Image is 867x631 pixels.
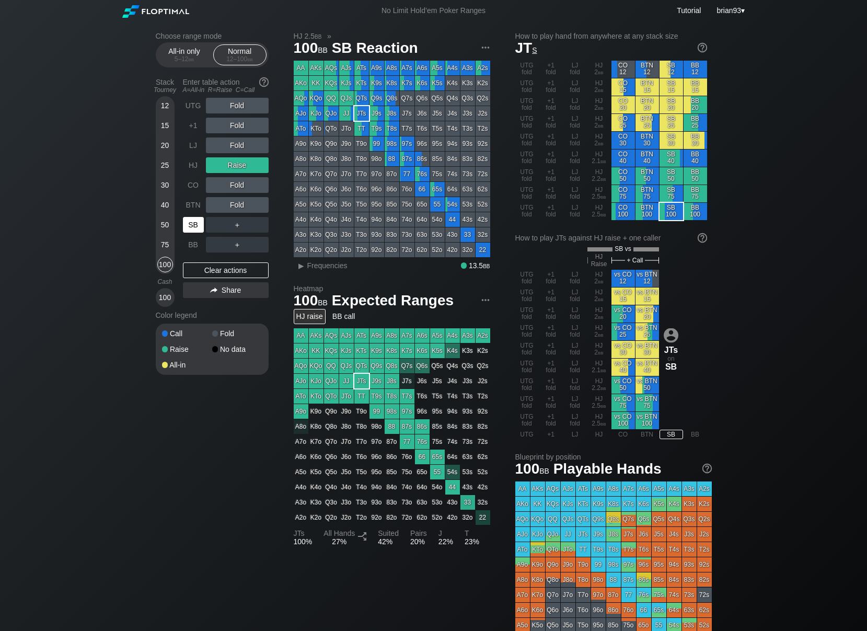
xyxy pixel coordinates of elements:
div: 82s [476,152,490,166]
img: icon-avatar.b40e07d9.svg [664,328,678,342]
div: K4s [445,76,460,90]
div: SB 40 [660,150,683,167]
div: 63o [415,227,430,242]
div: Tourney [152,86,179,94]
div: Fold [206,177,269,193]
div: J5o [339,197,354,212]
div: AJs [339,61,354,75]
div: J4s [445,106,460,121]
div: BTN 12 [635,61,659,78]
h2: How to play hand from anywhere at any stack size [515,32,707,40]
div: ＋ [206,217,269,233]
img: help.32db89a4.svg [697,232,708,244]
div: +1 fold [539,203,563,220]
div: A2s [476,61,490,75]
div: UTG fold [515,185,539,202]
div: BTN 75 [635,185,659,202]
span: JT [515,40,537,56]
div: 94s [445,136,460,151]
div: JTs [354,106,369,121]
div: A7s [400,61,414,75]
div: 76s [415,167,430,181]
div: A4o [294,212,308,227]
div: Q6s [415,91,430,106]
div: ATs [354,61,369,75]
span: bb [598,104,604,111]
div: BTN 50 [635,167,659,185]
div: SB 20 [660,96,683,113]
div: T9o [354,136,369,151]
div: 97s [400,136,414,151]
div: 54o [430,212,445,227]
div: +1 [183,118,204,133]
div: UTG fold [515,78,539,96]
div: No data [212,346,262,353]
div: A8s [385,61,399,75]
div: BB 20 [684,96,707,113]
div: KQs [324,76,339,90]
div: K8o [309,152,323,166]
div: K5o [309,197,323,212]
div: LJ fold [563,78,587,96]
div: BB 75 [684,185,707,202]
div: KTs [354,76,369,90]
div: A5s [430,61,445,75]
div: CO 12 [611,61,635,78]
div: Q4o [324,212,339,227]
div: HJ 2.5 [587,185,611,202]
div: CO 100 [611,203,635,220]
div: 43s [460,212,475,227]
div: A6o [294,182,308,197]
div: 97o [369,167,384,181]
div: BB 40 [684,150,707,167]
div: 74o [400,212,414,227]
span: 100 [292,40,329,58]
div: HJ [183,157,204,173]
span: SB Reaction [330,40,420,58]
div: SB 12 [660,61,683,78]
div: 93o [369,227,384,242]
div: 72s [476,167,490,181]
div: T7o [354,167,369,181]
div: K6s [415,76,430,90]
div: Q3o [324,227,339,242]
div: All-in [162,361,212,369]
span: bb [600,175,606,182]
div: HJ 2.5 [587,203,611,220]
div: 75 [157,237,173,253]
div: 93s [460,136,475,151]
div: SB 75 [660,185,683,202]
div: J8o [339,152,354,166]
div: T9s [369,121,384,136]
div: K6o [309,182,323,197]
div: CO 40 [611,150,635,167]
div: A=All-in R=Raise C=Call [183,86,269,94]
div: Fold [206,98,269,113]
div: QJo [324,106,339,121]
div: QQ [324,91,339,106]
div: AKs [309,61,323,75]
div: 12 [157,98,173,113]
div: 87s [400,152,414,166]
div: BB 12 [684,61,707,78]
span: bb [189,55,194,63]
div: K3s [460,76,475,90]
div: 44 [445,212,460,227]
div: BTN 30 [635,132,659,149]
div: 32s [476,227,490,242]
div: BTN 15 [635,78,659,96]
div: CO [183,177,204,193]
h2: Choose range mode [156,32,269,40]
div: KK [309,76,323,90]
div: 40 [157,197,173,213]
div: T6s [415,121,430,136]
div: 99 [369,136,384,151]
div: Fold [206,118,269,133]
div: HJ 2 [587,78,611,96]
div: 62s [476,182,490,197]
span: bb [600,193,606,200]
a: Tutorial [677,6,701,15]
div: HJ 2 [587,114,611,131]
div: A7o [294,167,308,181]
div: HJ 2.2 [587,167,611,185]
